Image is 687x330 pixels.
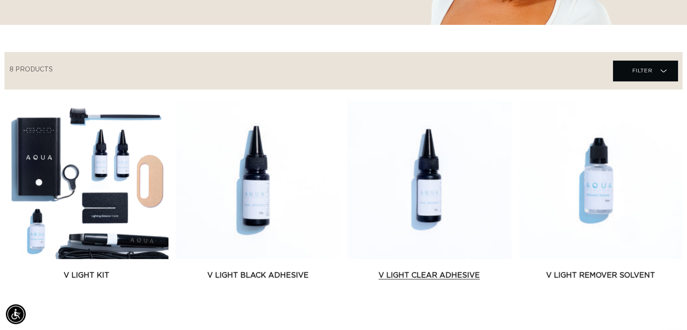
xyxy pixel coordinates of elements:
a: V Light Remover Solvent [519,270,682,281]
a: V Light Black Adhesive [176,270,340,281]
summary: Filter [613,61,678,81]
span: Filter [632,62,652,79]
div: Accessibility Menu [6,304,26,324]
a: V Light Kit [5,270,168,281]
span: 8 products [9,66,53,73]
a: V Light Clear Adhesive [347,270,511,281]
